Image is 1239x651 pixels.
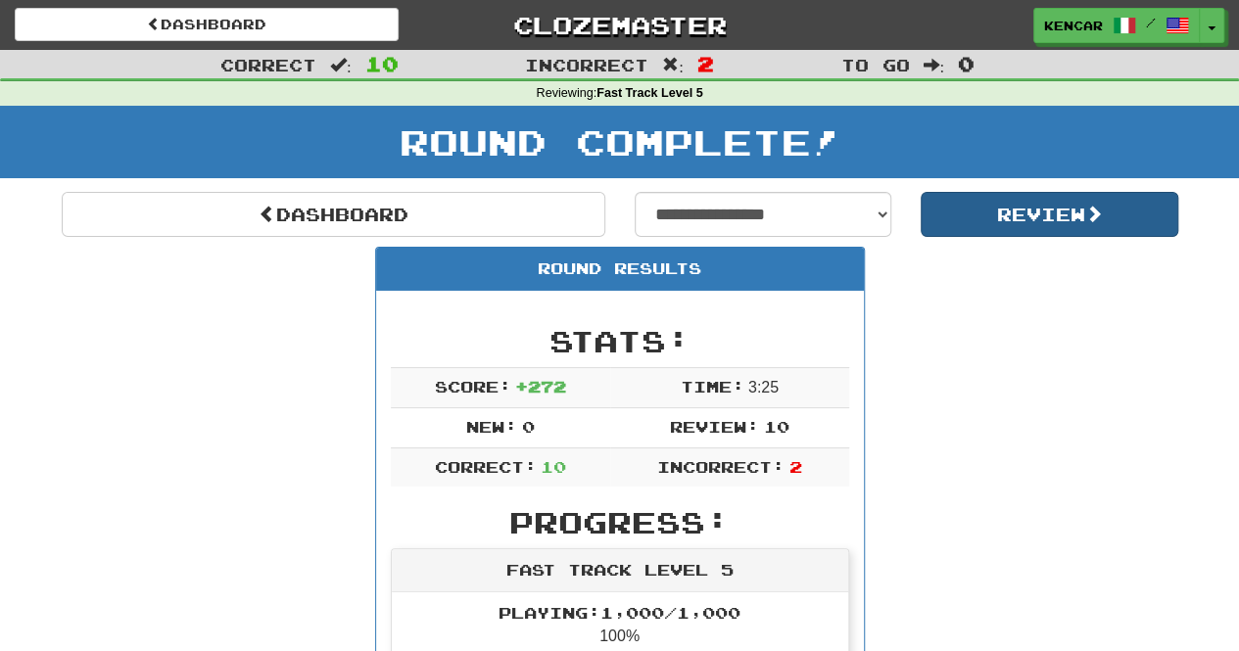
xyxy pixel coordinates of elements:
[428,8,812,42] a: Clozemaster
[376,248,864,291] div: Round Results
[7,122,1232,162] h1: Round Complete!
[1146,16,1156,29] span: /
[1033,8,1200,43] a: KenCar /
[840,55,909,74] span: To go
[525,55,648,74] span: Incorrect
[596,86,703,100] strong: Fast Track Level 5
[680,377,743,395] span: Time:
[958,52,975,75] span: 0
[434,457,536,476] span: Correct:
[365,52,399,75] span: 10
[921,192,1178,237] button: Review
[923,57,944,73] span: :
[62,192,605,237] a: Dashboard
[1044,17,1103,34] span: KenCar
[515,377,566,395] span: + 272
[788,457,801,476] span: 2
[391,506,849,538] h2: Progress:
[657,457,785,476] span: Incorrect:
[392,549,848,592] div: Fast Track Level 5
[391,325,849,357] h2: Stats:
[330,57,352,73] span: :
[662,57,684,73] span: :
[541,457,566,476] span: 10
[499,603,740,622] span: Playing: 1,000 / 1,000
[521,417,534,436] span: 0
[466,417,517,436] span: New:
[220,55,316,74] span: Correct
[670,417,759,436] span: Review:
[434,377,510,395] span: Score:
[15,8,399,41] a: Dashboard
[697,52,714,75] span: 2
[748,379,779,395] span: 3 : 25
[763,417,788,436] span: 10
